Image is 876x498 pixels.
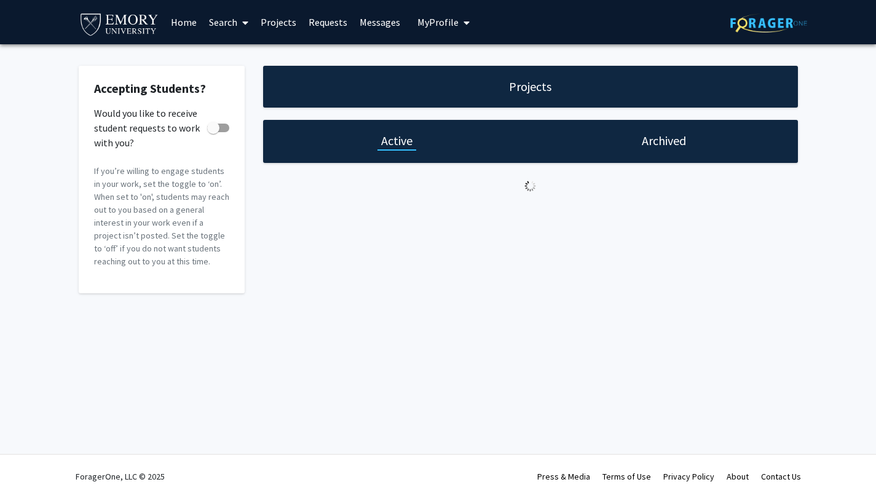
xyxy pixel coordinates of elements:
h2: Accepting Students? [94,81,229,96]
p: If you’re willing to engage students in your work, set the toggle to ‘on’. When set to 'on', stud... [94,165,229,268]
a: Requests [302,1,353,44]
img: Emory University Logo [79,10,160,38]
img: Loading [519,175,541,197]
iframe: Chat [9,443,52,489]
span: My Profile [417,16,459,28]
a: Search [203,1,255,44]
a: Messages [353,1,406,44]
h1: Active [381,132,412,149]
a: Contact Us [761,471,801,482]
img: ForagerOne Logo [730,14,807,33]
a: Privacy Policy [663,471,714,482]
div: ForagerOne, LLC © 2025 [76,455,165,498]
a: Home [165,1,203,44]
a: About [727,471,749,482]
a: Terms of Use [602,471,651,482]
a: Projects [255,1,302,44]
span: Would you like to receive student requests to work with you? [94,106,202,150]
h1: Projects [509,78,551,95]
a: Press & Media [537,471,590,482]
h1: Archived [642,132,686,149]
